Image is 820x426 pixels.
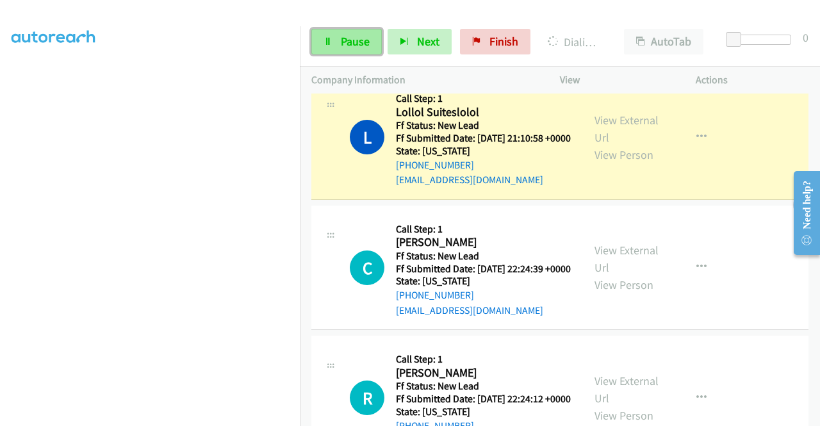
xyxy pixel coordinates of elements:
h2: Lollol Suiteslolol [396,105,567,120]
h5: Call Step: 1 [396,223,571,236]
h5: Ff Submitted Date: [DATE] 22:24:39 +0000 [396,263,571,275]
h2: [PERSON_NAME] [396,235,571,250]
a: [PHONE_NUMBER] [396,159,474,171]
a: View External Url [594,373,659,406]
h5: State: [US_STATE] [396,406,571,418]
h5: Ff Submitted Date: [DATE] 22:24:12 +0000 [396,393,571,406]
button: AutoTab [624,29,703,54]
span: Finish [489,34,518,49]
a: View Person [594,277,653,292]
div: The call is yet to be attempted [350,381,384,415]
div: 0 [803,29,808,46]
p: Actions [696,72,808,88]
h5: Ff Submitted Date: [DATE] 21:10:58 +0000 [396,132,571,145]
span: Next [417,34,439,49]
button: Next [388,29,452,54]
h1: R [350,381,384,415]
a: View External Url [594,113,659,145]
h5: State: [US_STATE] [396,275,571,288]
h5: State: [US_STATE] [396,145,571,158]
a: View External Url [594,243,659,275]
p: Dialing Lollol Suiteslolol [548,33,601,51]
p: View [560,72,673,88]
a: View Person [594,408,653,423]
span: Pause [341,34,370,49]
h5: Ff Status: New Lead [396,119,571,132]
p: Company Information [311,72,537,88]
iframe: Resource Center [783,162,820,264]
a: Finish [460,29,530,54]
h1: L [350,120,384,154]
h5: Call Step: 1 [396,92,571,105]
a: View Person [594,147,653,162]
div: Delay between calls (in seconds) [732,35,791,45]
h5: Ff Status: New Lead [396,380,571,393]
a: Pause [311,29,382,54]
h1: C [350,250,384,285]
a: [PHONE_NUMBER] [396,289,474,301]
a: [EMAIL_ADDRESS][DOMAIN_NAME] [396,174,543,186]
h5: Call Step: 1 [396,353,571,366]
h5: Ff Status: New Lead [396,250,571,263]
a: [EMAIL_ADDRESS][DOMAIN_NAME] [396,304,543,316]
h2: [PERSON_NAME] [396,366,571,381]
